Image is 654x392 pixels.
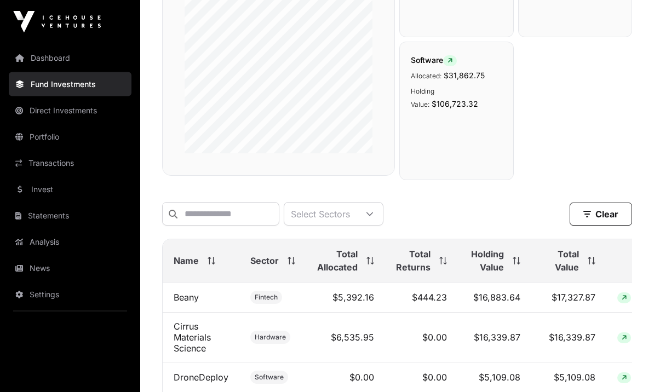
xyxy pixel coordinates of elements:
[255,373,284,382] span: Software
[255,293,278,302] span: Fintech
[255,333,286,342] span: Hardware
[432,100,478,109] span: $106,723.32
[385,283,458,313] td: $444.23
[531,283,606,313] td: $17,327.87
[469,248,504,274] span: Holding Value
[9,230,131,254] a: Analysis
[9,283,131,307] a: Settings
[9,256,131,280] a: News
[570,203,632,226] button: Clear
[174,372,228,383] a: DroneDeploy
[9,204,131,228] a: Statements
[306,283,385,313] td: $5,392.16
[250,255,279,268] span: Sector
[411,88,434,109] span: Holding Value:
[9,177,131,201] a: Invest
[458,313,531,363] td: $16,339.87
[444,71,485,80] span: $31,862.75
[9,72,131,96] a: Fund Investments
[9,99,131,123] a: Direct Investments
[396,248,431,274] span: Total Returns
[306,313,385,363] td: $6,535.95
[458,283,531,313] td: $16,883.64
[13,11,101,33] img: Icehouse Ventures Logo
[284,203,357,226] div: Select Sectors
[542,248,579,274] span: Total Value
[411,56,457,65] span: Software
[174,321,211,354] a: Cirrus Materials Science
[174,292,199,303] a: Beany
[174,255,199,268] span: Name
[411,72,441,80] span: Allocated:
[317,248,358,274] span: Total Allocated
[9,151,131,175] a: Transactions
[385,313,458,363] td: $0.00
[9,125,131,149] a: Portfolio
[599,339,654,392] iframe: Chat Widget
[9,46,131,70] a: Dashboard
[531,313,606,363] td: $16,339.87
